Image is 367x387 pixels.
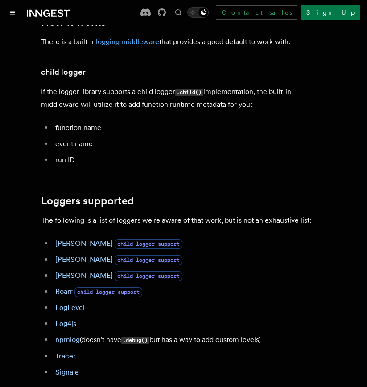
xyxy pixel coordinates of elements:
[53,154,326,166] li: run ID
[175,89,203,96] code: .child()
[55,255,113,264] a: [PERSON_NAME]
[301,5,360,20] a: Sign Up
[53,334,326,346] li: (doesn't have but has a way to add custom levels)
[96,37,159,46] a: logging middleware
[55,303,85,312] a: LogLevel
[187,7,209,18] button: Toggle dark mode
[53,122,326,134] li: function name
[41,66,86,78] a: child logger
[53,138,326,150] li: event name
[216,5,297,20] a: Contact sales
[121,337,149,344] code: .debug()
[55,352,76,360] a: Tracer
[41,195,134,207] a: Loggers supported
[115,239,182,249] span: child logger support
[55,368,79,376] a: Signale
[173,7,184,18] button: Find something...
[55,271,113,280] a: [PERSON_NAME]
[55,319,76,328] a: Log4js
[115,255,182,265] span: child logger support
[55,287,73,296] a: Roarr
[74,287,142,297] span: child logger support
[41,86,326,111] p: If the logger library supports a child logger implementation, the built-in middleware will utiliz...
[41,214,326,227] p: The following is a list of loggers we're aware of that work, but is not an exhaustive list:
[115,271,182,281] span: child logger support
[55,335,80,344] a: npmlog
[7,7,18,18] button: Toggle navigation
[41,36,326,48] p: There is a built-in that provides a good default to work with.
[55,239,113,248] a: [PERSON_NAME]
